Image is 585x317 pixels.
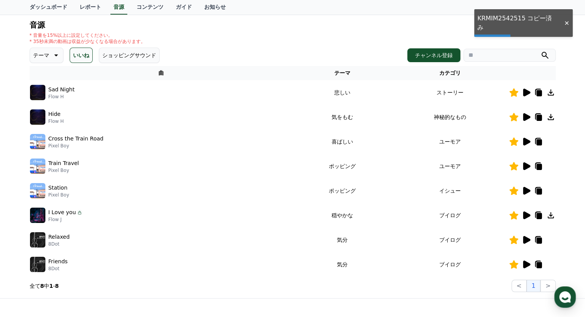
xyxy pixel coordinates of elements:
p: Flow J [48,216,83,223]
span: Messages [64,255,87,261]
td: ブイログ [392,252,509,277]
p: 8Dot [48,241,70,247]
img: music [30,183,45,198]
img: music [30,232,45,248]
td: ユーモア [392,129,509,154]
p: Cross the Train Road [48,135,103,143]
span: Home [20,255,33,261]
td: ポッピング [293,154,391,178]
td: 気をもむ [293,105,391,129]
td: ポッピング [293,178,391,203]
img: music [30,85,45,100]
p: * 音量を15%以上に設定してください。 [30,32,145,38]
td: 喜ばしい [293,129,391,154]
p: Pixel Boy [48,143,103,149]
td: イシュー [392,178,509,203]
p: 全て 中 - [30,282,59,290]
button: ショッピングサウンド [99,48,160,63]
button: < [512,280,527,292]
p: 8Dot [48,266,68,272]
td: 神秘的なもの [392,105,509,129]
p: Hide [48,110,61,118]
th: テーマ [293,66,391,80]
p: Flow H [48,118,64,124]
td: 穏やかな [293,203,391,228]
button: いいね [70,48,93,63]
img: music [30,134,45,149]
strong: 8 [40,283,44,289]
button: チャンネル登録 [407,48,460,62]
p: * 35秒未満の動画は収益が少なくなる場合があります。 [30,38,145,45]
p: Flow H [48,94,75,100]
strong: 8 [55,283,59,289]
a: Settings [99,243,148,263]
img: music [30,257,45,272]
p: Pixel Boy [48,192,69,198]
span: Settings [114,255,133,261]
th: カテゴリ [392,66,509,80]
a: Home [2,243,51,263]
p: I Love you [48,208,76,216]
p: Friends [48,258,68,266]
td: 悲しい [293,80,391,105]
img: music [30,208,45,223]
button: 1 [527,280,540,292]
td: ストーリー [392,80,509,105]
img: music [30,109,45,125]
td: ブイログ [392,203,509,228]
button: > [540,280,555,292]
td: ユーモア [392,154,509,178]
p: Station [48,184,68,192]
h4: 音源 [30,21,556,29]
td: 気分 [293,252,391,277]
a: Messages [51,243,99,263]
button: テーマ [30,48,63,63]
p: Pixel Boy [48,167,79,173]
p: テーマ [33,50,49,61]
td: ブイログ [392,228,509,252]
strong: 1 [49,283,53,289]
img: music [30,158,45,174]
th: 曲 [30,66,293,80]
p: Sad Night [48,86,75,94]
td: 気分 [293,228,391,252]
p: Relaxed [48,233,70,241]
p: Train Travel [48,159,79,167]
